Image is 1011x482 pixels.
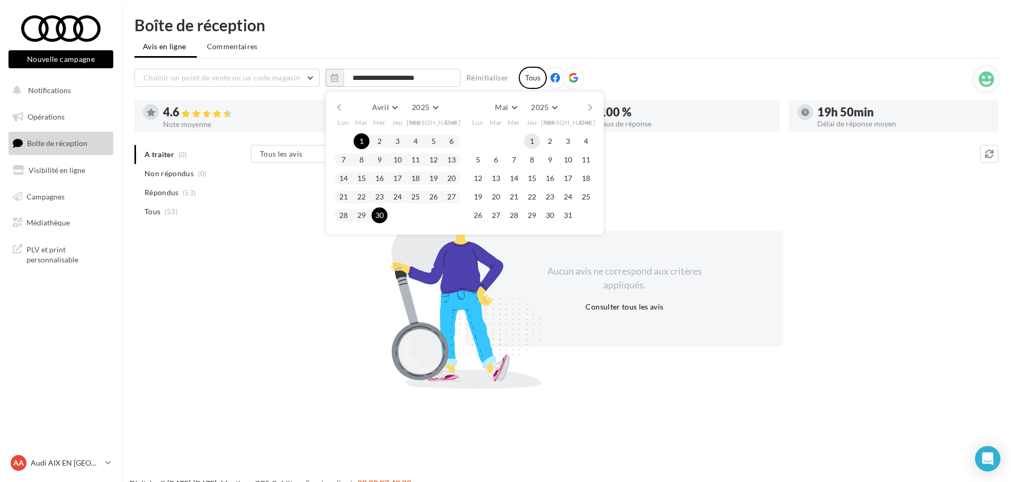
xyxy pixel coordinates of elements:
span: Avril [372,103,389,112]
button: Consulter tous les avis [581,301,667,313]
span: Commentaires [207,41,258,52]
div: Boîte de réception [134,17,998,33]
div: Taux de réponse [599,120,772,128]
button: 25 [408,189,423,205]
button: 21 [336,189,351,205]
button: 18 [408,170,423,186]
button: 7 [336,152,351,168]
button: 20 [488,189,504,205]
button: 27 [444,189,459,205]
button: 9 [542,152,558,168]
button: 2 [372,133,387,149]
button: Avril [368,100,402,115]
button: 24 [390,189,405,205]
span: Mar [490,118,502,127]
button: 30 [372,207,387,223]
button: 19 [426,170,441,186]
span: AA [13,458,24,468]
button: 4 [578,133,594,149]
button: 15 [524,170,540,186]
button: 8 [354,152,369,168]
button: 28 [336,207,351,223]
span: Boîte de réception [27,139,87,148]
button: Réinitialiser [462,71,513,84]
button: 23 [542,189,558,205]
a: Médiathèque [6,212,115,234]
span: [PERSON_NAME] [541,118,595,127]
button: 27 [488,207,504,223]
button: 31 [560,207,576,223]
button: 19 [470,189,486,205]
button: 16 [372,170,387,186]
button: 4 [408,133,423,149]
a: Opérations [6,106,115,128]
button: 23 [372,189,387,205]
button: 29 [524,207,540,223]
button: 12 [470,170,486,186]
a: AA Audi AIX EN [GEOGRAPHIC_DATA] [8,453,113,473]
p: Audi AIX EN [GEOGRAPHIC_DATA] [31,458,101,468]
span: Jeu [392,118,403,127]
button: 10 [390,152,405,168]
div: Note moyenne [163,121,336,128]
button: 1 [354,133,369,149]
button: 5 [426,133,441,149]
div: 4.6 [163,106,336,119]
button: 28 [506,207,522,223]
button: Choisir un point de vente ou un code magasin [134,69,320,87]
a: Campagnes [6,186,115,208]
button: 10 [560,152,576,168]
span: Jeu [527,118,537,127]
button: 18 [578,170,594,186]
button: 20 [444,170,459,186]
span: Opérations [28,112,65,121]
button: 8 [524,152,540,168]
button: 3 [560,133,576,149]
span: Lun [472,118,484,127]
button: 21 [506,189,522,205]
span: 2025 [412,103,429,112]
span: 2025 [531,103,548,112]
button: 14 [336,170,351,186]
span: [PERSON_NAME] [407,118,461,127]
button: 11 [408,152,423,168]
span: Tous les avis [260,149,303,158]
span: Dim [445,118,458,127]
button: 29 [354,207,369,223]
button: 22 [354,189,369,205]
div: Tous [519,67,547,89]
div: 19h 50min [817,106,990,118]
span: Répondus [145,187,179,198]
button: 1 [524,133,540,149]
button: 6 [444,133,459,149]
span: Visibilité en ligne [29,166,85,175]
div: Open Intercom Messenger [975,446,1000,471]
button: 15 [354,170,369,186]
a: Visibilité en ligne [6,159,115,181]
div: Aucun avis ne correspond aux critères appliqués. [534,265,716,292]
button: 26 [470,207,486,223]
a: Boîte de réception [6,132,115,154]
button: 24 [560,189,576,205]
span: Campagnes [26,192,65,201]
span: Mar [355,118,368,127]
button: 2025 [527,100,561,115]
button: 7 [506,152,522,168]
button: 17 [390,170,405,186]
button: Mai [491,100,521,115]
button: 16 [542,170,558,186]
button: 25 [578,189,594,205]
button: 12 [426,152,441,168]
button: 2025 [408,100,442,115]
span: Mer [373,118,386,127]
button: 22 [524,189,540,205]
span: Lun [338,118,349,127]
span: Mai [495,103,508,112]
span: PLV et print personnalisable [26,242,109,265]
span: Non répondus [145,168,194,179]
div: Délai de réponse moyen [817,120,990,128]
button: 26 [426,189,441,205]
button: 6 [488,152,504,168]
button: 17 [560,170,576,186]
button: Notifications [6,79,111,102]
